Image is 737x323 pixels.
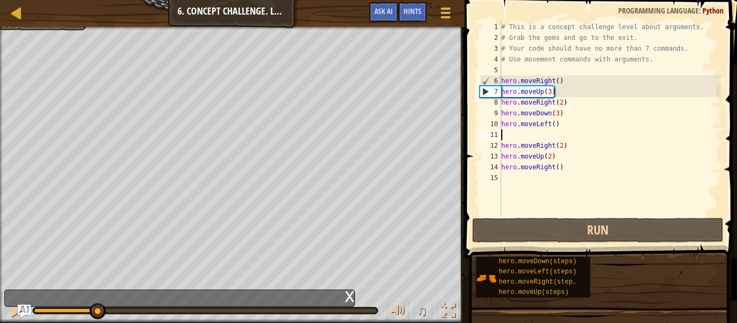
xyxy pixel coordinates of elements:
div: 5 [480,65,501,75]
span: Python [702,5,724,16]
span: : [699,5,702,16]
div: 9 [480,108,501,119]
button: Show game menu [432,2,459,28]
div: 11 [480,129,501,140]
img: portrait.png [476,268,496,288]
div: 15 [480,173,501,183]
div: 10 [480,119,501,129]
span: ♫ [417,303,427,319]
div: 12 [480,140,501,151]
button: ♫ [414,301,433,323]
button: Ctrl + P: Pause [5,301,27,323]
span: hero.moveRight(steps) [499,278,581,286]
div: 2 [480,32,501,43]
span: Ask AI [374,6,393,16]
button: Adjust volume [387,301,409,323]
span: Programming language [618,5,699,16]
div: 14 [480,162,501,173]
button: Ask AI [18,305,31,318]
span: hero.moveDown(steps) [499,258,577,265]
div: 6 [480,75,501,86]
div: 7 [480,86,501,97]
span: Hints [404,6,421,16]
div: x [345,290,354,301]
div: 1 [480,22,501,32]
button: Toggle fullscreen [438,301,459,323]
span: hero.moveLeft(steps) [499,268,577,276]
div: 3 [480,43,501,54]
div: 13 [480,151,501,162]
button: Ask AI [369,2,398,22]
span: hero.moveUp(steps) [499,288,569,296]
div: 4 [480,54,501,65]
button: Run [472,218,724,243]
div: 8 [480,97,501,108]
